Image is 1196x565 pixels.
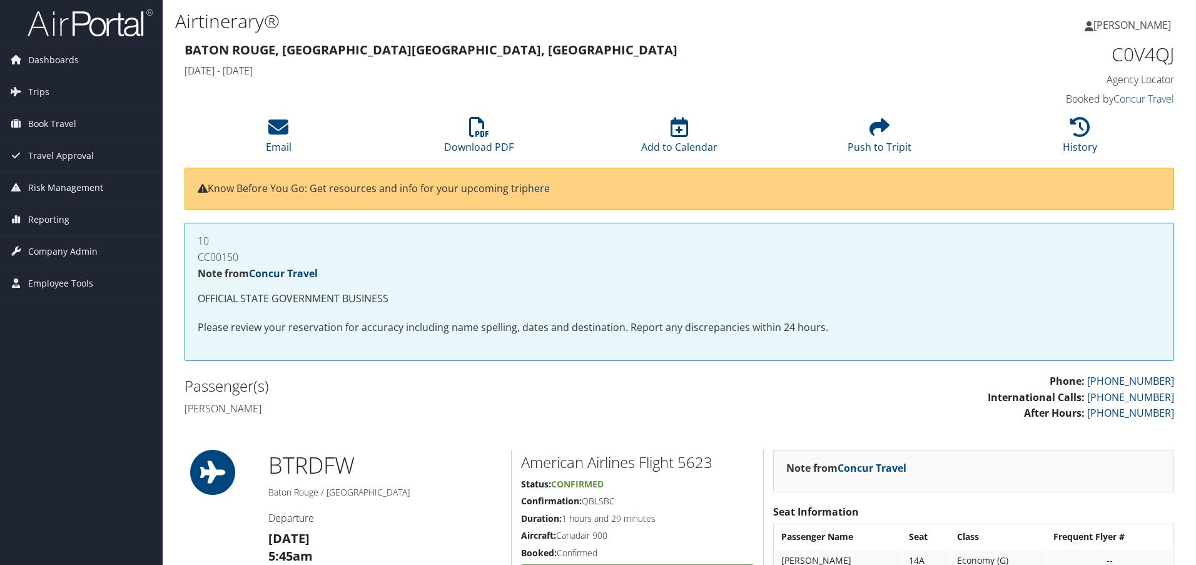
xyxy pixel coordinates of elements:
strong: International Calls: [988,390,1085,404]
span: Book Travel [28,108,76,140]
h4: CC00150 [198,252,1161,262]
strong: Seat Information [773,505,859,519]
h4: Agency Locator [941,73,1174,86]
strong: Duration: [521,512,562,524]
h4: Departure [268,511,502,525]
h2: Passenger(s) [185,375,670,397]
h5: Canadair 900 [521,529,754,542]
strong: 5:45am [268,547,313,564]
a: Email [266,124,291,154]
span: Dashboards [28,44,79,76]
a: [PERSON_NAME] [1085,6,1183,44]
a: [PHONE_NUMBER] [1087,406,1174,420]
a: here [528,181,550,195]
a: Concur Travel [1113,92,1174,106]
a: Concur Travel [249,267,318,280]
h1: BTR DFW [268,450,502,481]
span: Travel Approval [28,140,94,171]
a: Download PDF [444,124,514,154]
h1: C0V4QJ [941,41,1174,68]
a: History [1063,124,1097,154]
a: Concur Travel [838,461,906,475]
span: Risk Management [28,172,103,203]
span: Employee Tools [28,268,93,299]
th: Seat [903,526,950,548]
p: OFFICIAL STATE GOVERNMENT BUSINESS [198,291,1161,307]
strong: After Hours: [1024,406,1085,420]
h4: Booked by [941,92,1174,106]
strong: Baton Rouge, [GEOGRAPHIC_DATA] [GEOGRAPHIC_DATA], [GEOGRAPHIC_DATA] [185,41,677,58]
a: Add to Calendar [641,124,717,154]
h4: [DATE] - [DATE] [185,64,922,78]
span: Confirmed [551,478,604,490]
p: Please review your reservation for accuracy including name spelling, dates and destination. Repor... [198,320,1161,336]
span: Reporting [28,204,69,235]
h4: 10 [198,236,1161,246]
strong: Confirmation: [521,495,582,507]
th: Passenger Name [775,526,901,548]
strong: Status: [521,478,551,490]
h5: 1 hours and 29 minutes [521,512,754,525]
h5: Baton Rouge / [GEOGRAPHIC_DATA] [268,486,502,499]
strong: Note from [786,461,906,475]
h4: [PERSON_NAME] [185,402,670,415]
h1: Airtinerary® [175,8,848,34]
strong: Note from [198,267,318,280]
span: Trips [28,76,49,108]
th: Frequent Flyer # [1047,526,1172,548]
p: Know Before You Go: Get resources and info for your upcoming trip [198,181,1161,197]
strong: Booked: [521,547,557,559]
a: [PHONE_NUMBER] [1087,374,1174,388]
h5: Confirmed [521,547,754,559]
a: Push to Tripit [848,124,911,154]
th: Class [951,526,1046,548]
strong: Aircraft: [521,529,556,541]
span: Company Admin [28,236,98,267]
strong: Phone: [1050,374,1085,388]
h2: American Airlines Flight 5623 [521,452,754,473]
h5: QBLSBC [521,495,754,507]
span: [PERSON_NAME] [1093,18,1171,32]
img: airportal-logo.png [28,8,153,38]
a: [PHONE_NUMBER] [1087,390,1174,404]
strong: [DATE] [268,530,310,547]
